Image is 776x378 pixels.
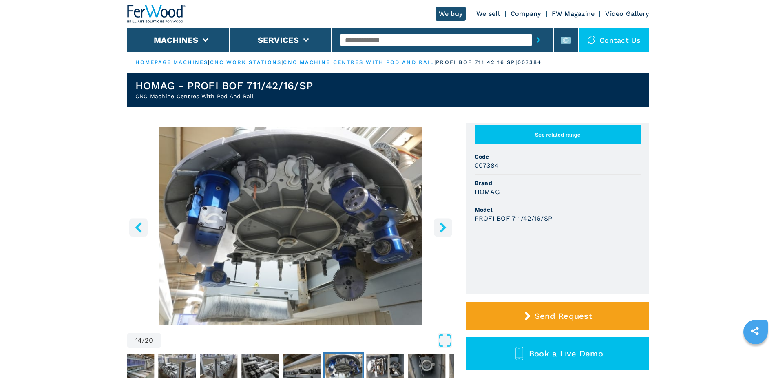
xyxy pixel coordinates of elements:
button: Book a Live Demo [466,337,649,370]
span: | [281,59,283,65]
button: Send Request [466,302,649,330]
img: CNC Machine Centres With Pod And Rail HOMAG PROFI BOF 711/42/16/SP [127,127,454,325]
span: | [434,59,436,65]
span: Book a Live Demo [529,349,603,358]
a: We sell [476,10,500,18]
div: Go to Slide 14 [127,127,454,325]
span: 14 [135,337,142,344]
a: machines [173,59,208,65]
a: cnc work stations [210,59,282,65]
span: | [171,59,173,65]
button: See related range [475,125,641,144]
img: Ferwood [127,5,186,23]
a: sharethis [745,321,765,341]
a: We buy [436,7,466,21]
img: Contact us [587,36,595,44]
button: Open Fullscreen [163,333,452,348]
button: left-button [129,218,148,237]
span: Model [475,206,641,214]
h3: 007384 [475,161,499,170]
span: / [142,337,145,344]
a: cnc machine centres with pod and rail [283,59,434,65]
button: submit-button [532,31,545,49]
h3: HOMAG [475,187,500,197]
span: 20 [145,337,153,344]
iframe: Chat [741,341,770,372]
button: Services [258,35,299,45]
a: FW Magazine [552,10,595,18]
a: Video Gallery [605,10,649,18]
h1: HOMAG - PROFI BOF 711/42/16/SP [135,79,313,92]
h3: PROFI BOF 711/42/16/SP [475,214,553,223]
a: HOMEPAGE [135,59,172,65]
a: Company [511,10,541,18]
span: Send Request [535,311,592,321]
button: right-button [434,218,452,237]
span: | [208,59,210,65]
p: 007384 [517,59,542,66]
button: Machines [154,35,199,45]
p: profi bof 711 42 16 sp | [436,59,517,66]
div: Contact us [579,28,649,52]
span: Brand [475,179,641,187]
h2: CNC Machine Centres With Pod And Rail [135,92,313,100]
span: Code [475,153,641,161]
